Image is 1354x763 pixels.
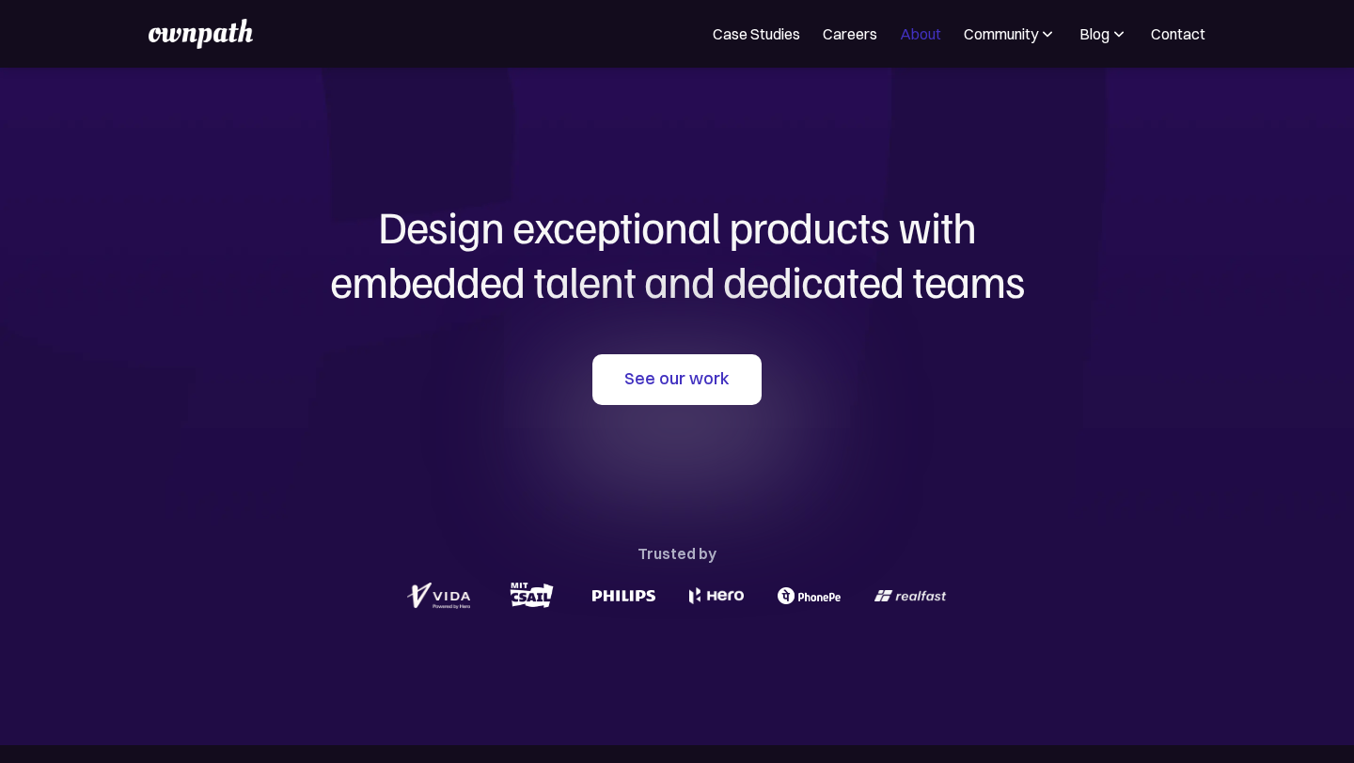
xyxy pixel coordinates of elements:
a: Contact [1151,23,1205,45]
a: About [900,23,941,45]
div: Blog [1079,23,1128,45]
div: Trusted by [638,540,716,567]
a: See our work [592,354,762,405]
a: Careers [823,23,877,45]
div: Blog [1079,23,1110,45]
div: Community [964,23,1057,45]
h1: Design exceptional products with embedded talent and dedicated teams [226,199,1128,307]
div: Community [964,23,1038,45]
a: Case Studies [713,23,800,45]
